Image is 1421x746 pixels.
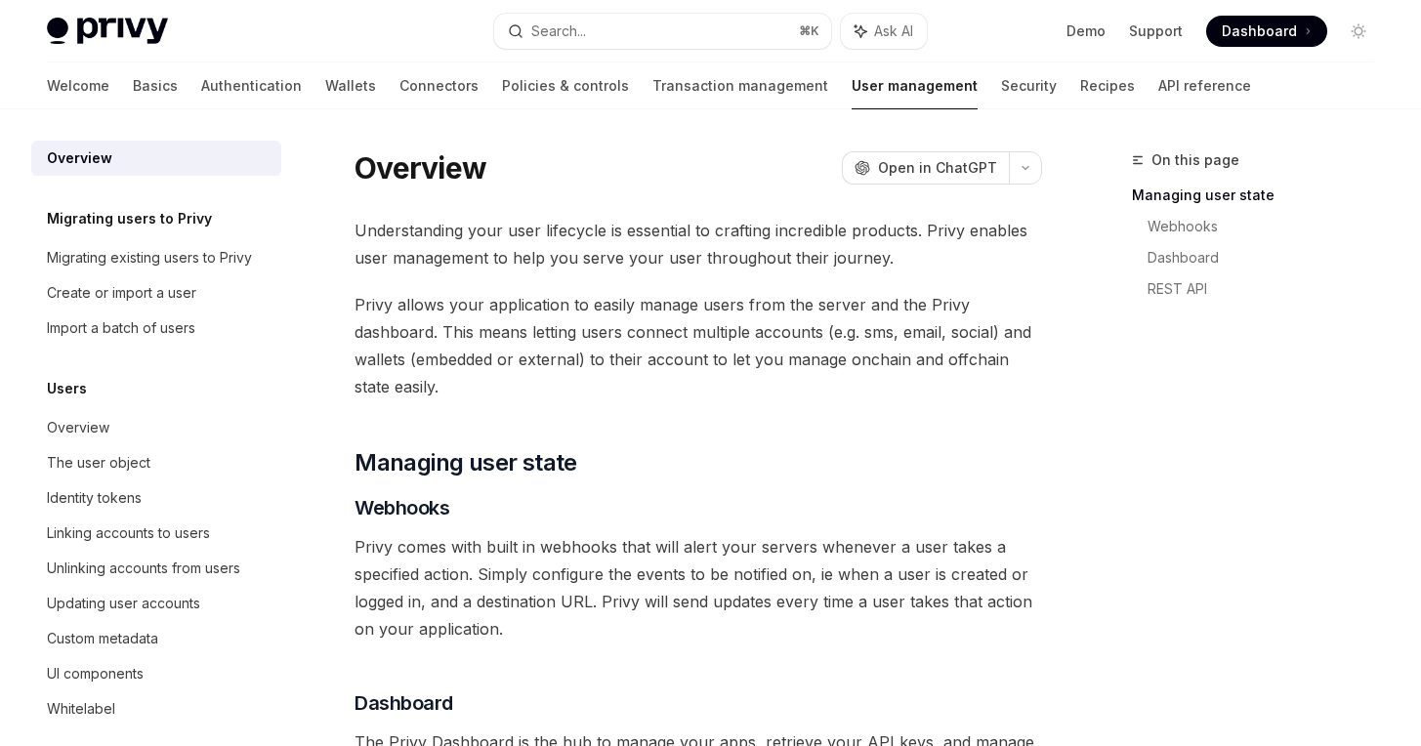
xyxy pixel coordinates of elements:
[47,146,112,170] div: Overview
[31,551,281,586] a: Unlinking accounts from users
[1148,273,1390,305] a: REST API
[31,621,281,656] a: Custom metadata
[652,62,828,109] a: Transaction management
[31,275,281,311] a: Create or import a user
[47,627,158,650] div: Custom metadata
[355,150,486,186] h1: Overview
[47,377,87,400] h5: Users
[1080,62,1135,109] a: Recipes
[47,207,212,230] h5: Migrating users to Privy
[47,18,168,45] img: light logo
[355,291,1042,400] span: Privy allows your application to easily manage users from the server and the Privy dashboard. Thi...
[325,62,376,109] a: Wallets
[878,158,997,178] span: Open in ChatGPT
[841,14,927,49] button: Ask AI
[1222,21,1297,41] span: Dashboard
[852,62,978,109] a: User management
[47,416,109,439] div: Overview
[31,445,281,480] a: The user object
[31,480,281,516] a: Identity tokens
[1129,21,1183,41] a: Support
[201,62,302,109] a: Authentication
[502,62,629,109] a: Policies & controls
[1148,242,1390,273] a: Dashboard
[31,691,281,726] a: Whitelabel
[1148,211,1390,242] a: Webhooks
[47,451,150,475] div: The user object
[355,217,1042,271] span: Understanding your user lifecycle is essential to crafting incredible products. Privy enables use...
[355,533,1042,642] span: Privy comes with built in webhooks that will alert your servers whenever a user takes a specified...
[799,23,819,39] span: ⌘ K
[1158,62,1251,109] a: API reference
[1343,16,1374,47] button: Toggle dark mode
[399,62,479,109] a: Connectors
[31,311,281,346] a: Import a batch of users
[1001,62,1057,109] a: Security
[47,316,195,340] div: Import a batch of users
[31,516,281,551] a: Linking accounts to users
[355,494,449,521] span: Webhooks
[47,486,142,510] div: Identity tokens
[31,656,281,691] a: UI components
[31,410,281,445] a: Overview
[47,697,115,721] div: Whitelabel
[874,21,913,41] span: Ask AI
[494,14,830,49] button: Search...⌘K
[47,246,252,269] div: Migrating existing users to Privy
[47,281,196,305] div: Create or import a user
[531,20,586,43] div: Search...
[1066,21,1106,41] a: Demo
[355,447,577,478] span: Managing user state
[842,151,1009,185] button: Open in ChatGPT
[31,586,281,621] a: Updating user accounts
[47,662,144,685] div: UI components
[1206,16,1327,47] a: Dashboard
[47,592,200,615] div: Updating user accounts
[355,689,453,717] span: Dashboard
[31,240,281,275] a: Migrating existing users to Privy
[47,521,210,545] div: Linking accounts to users
[1132,180,1390,211] a: Managing user state
[133,62,178,109] a: Basics
[1151,148,1239,172] span: On this page
[31,141,281,176] a: Overview
[47,557,240,580] div: Unlinking accounts from users
[47,62,109,109] a: Welcome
